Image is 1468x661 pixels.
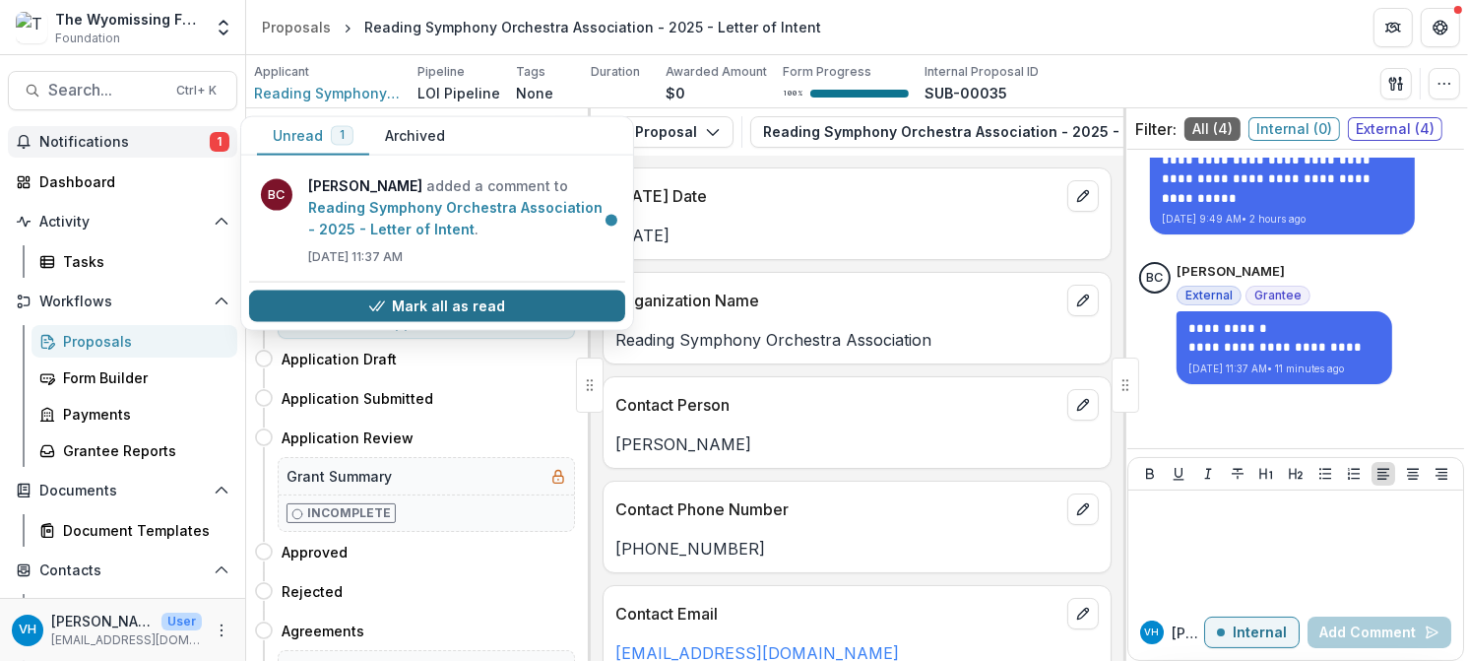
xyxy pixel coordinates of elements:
p: [DATE] 11:37 AM • 11 minutes ago [1188,362,1380,376]
button: Open Activity [8,206,237,237]
span: Activity [39,214,206,231]
a: Reading Symphony Orchestra Association - 2025 - Letter of Intent [308,199,603,237]
p: Contact Email [615,602,1059,626]
div: Form Builder [63,367,222,388]
p: Internal [1233,625,1287,641]
button: Bold [1138,462,1162,486]
button: edit [1067,494,1099,525]
h5: Grant Summary [287,466,392,487]
a: Form Builder [32,362,237,394]
button: Archived [369,117,461,156]
span: Contacts [39,562,206,579]
h4: Approved [282,542,348,562]
p: Awarded Amount [666,63,767,81]
p: Contact Person [615,393,1059,417]
span: External ( 4 ) [1348,117,1442,141]
span: Documents [39,483,206,499]
p: Duration [591,63,640,81]
p: [DATE] [615,224,1099,247]
button: edit [1067,598,1099,629]
div: Proposals [262,17,331,37]
span: Notifications [39,134,210,151]
p: [PERSON_NAME] [1172,623,1204,643]
button: Open Workflows [8,286,237,317]
button: Open Contacts [8,555,237,586]
a: Proposals [254,13,339,41]
button: edit [1067,389,1099,421]
span: 1 [340,128,345,142]
button: Proposal [599,116,734,148]
button: Mark all as read [249,291,625,322]
p: Tags [516,63,545,81]
p: LOI Pipeline [417,83,500,103]
button: edit [1067,285,1099,316]
p: Organization Name [615,289,1059,312]
a: Grantee Reports [32,434,237,467]
span: 1 [210,132,229,152]
div: Grantee Reports [63,440,222,461]
button: More [210,619,233,642]
span: All ( 4 ) [1184,117,1241,141]
button: Reading Symphony Orchestra Association - 2025 - Letter of Intent [750,116,1288,148]
div: Valeri Harteg [19,624,36,636]
button: Align Left [1372,462,1395,486]
button: Add Comment [1308,617,1451,648]
span: Grantee [1254,289,1302,302]
button: Notifications1 [8,126,237,158]
button: Italicize [1196,462,1220,486]
div: The Wyomissing Foundation [55,9,202,30]
button: Align Center [1401,462,1425,486]
a: Dashboard [8,165,237,198]
h4: Application Review [282,428,414,448]
div: Valeri Harteg [1145,628,1160,637]
button: Internal [1204,617,1300,648]
button: Ordered List [1342,462,1366,486]
p: [EMAIL_ADDRESS][DOMAIN_NAME] [51,631,202,649]
div: Reading Symphony Orchestra Association - 2025 - Letter of Intent [364,17,821,37]
button: Partners [1373,8,1413,47]
button: Bullet List [1313,462,1337,486]
button: Open Documents [8,475,237,506]
button: Underline [1167,462,1190,486]
button: Search... [8,71,237,110]
p: added a comment to . [308,175,613,240]
p: [PERSON_NAME] [1177,262,1285,282]
div: Document Templates [63,520,222,541]
img: The Wyomissing Foundation [16,12,47,43]
h4: Agreements [282,621,364,641]
span: External [1185,289,1233,302]
button: Heading 2 [1284,462,1308,486]
a: Document Templates [32,514,237,547]
div: Proposals [63,331,222,352]
button: Open entity switcher [210,8,237,47]
div: Tasks [63,251,222,272]
button: Heading 1 [1254,462,1278,486]
p: [DATE] Date [615,184,1059,208]
p: Form Progress [783,63,871,81]
p: SUB-00035 [925,83,1007,103]
p: Incomplete [307,504,391,522]
p: Pipeline [417,63,465,81]
p: [PERSON_NAME] [51,611,154,631]
p: Applicant [254,63,309,81]
p: None [516,83,553,103]
div: Ctrl + K [172,80,221,101]
nav: breadcrumb [254,13,829,41]
h4: Rejected [282,581,343,602]
div: Dashboard [39,171,222,192]
a: Proposals [32,325,237,358]
button: Strike [1226,462,1249,486]
button: Align Right [1430,462,1453,486]
a: Reading Symphony Orchestra Association [254,83,402,103]
h4: Application Submitted [282,388,433,409]
p: Filter: [1135,117,1177,141]
p: [PERSON_NAME] [615,432,1099,456]
button: edit [1067,180,1099,212]
p: 100 % [783,87,802,100]
button: Unread [257,117,369,156]
button: Get Help [1421,8,1460,47]
span: Workflows [39,294,206,310]
span: Internal ( 0 ) [1248,117,1340,141]
h4: Application Draft [282,349,397,369]
div: Brent Chancellor [1147,272,1164,285]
